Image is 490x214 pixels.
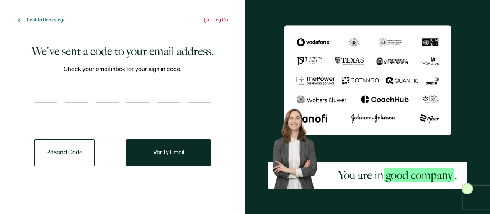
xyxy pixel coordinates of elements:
[363,127,490,214] iframe: Chat Widget
[268,105,328,189] img: Sertifier Signup - You are in <span class="strong-h">good company</span>. Hero
[64,65,181,74] span: Check your email inbox for your sign in code.
[338,168,457,183] h2: You are in .
[27,17,66,23] span: Back to Homepage
[126,139,211,166] button: Verify Email
[284,25,451,135] img: Sertifier We've sent a code to your email address.
[31,44,214,59] h1: We've sent a code to your email address.
[153,150,184,156] span: Verify Email
[34,139,95,166] button: Resend Code
[214,17,230,23] span: Log Out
